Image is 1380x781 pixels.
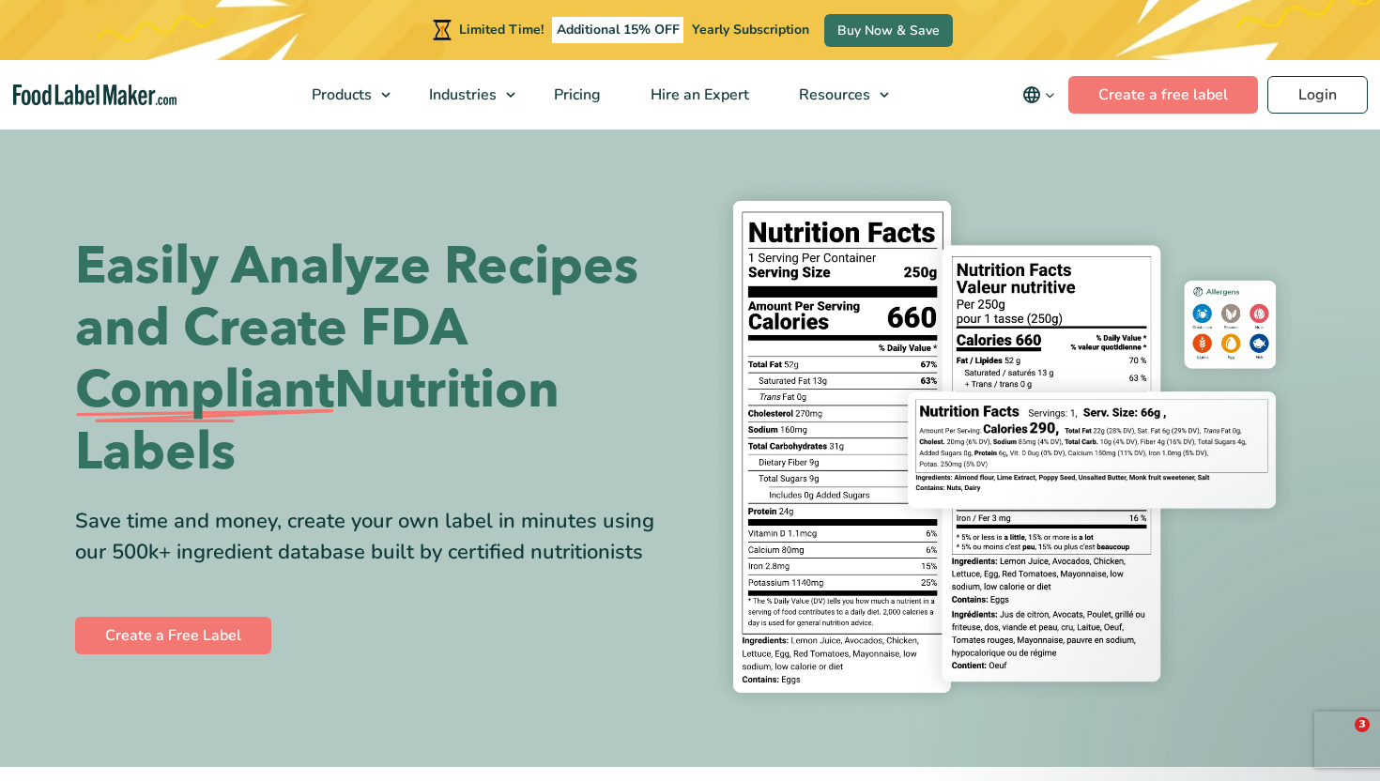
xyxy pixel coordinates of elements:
a: Login [1267,76,1368,114]
span: Resources [793,84,872,105]
a: Hire an Expert [626,60,770,130]
span: Pricing [548,84,603,105]
a: Industries [405,60,525,130]
span: Industries [423,84,498,105]
span: Yearly Subscription [692,21,809,38]
span: 3 [1355,717,1370,732]
a: Create a free label [1068,76,1258,114]
div: Save time and money, create your own label in minutes using our 500k+ ingredient database built b... [75,506,676,568]
a: Resources [774,60,898,130]
a: Buy Now & Save [824,14,953,47]
iframe: Intercom live chat [1316,717,1361,762]
span: Products [306,84,374,105]
a: Products [287,60,400,130]
a: Pricing [529,60,621,130]
span: Compliant [75,360,334,421]
span: Hire an Expert [645,84,751,105]
span: Limited Time! [459,21,544,38]
a: Create a Free Label [75,617,271,654]
span: Additional 15% OFF [552,17,684,43]
h1: Easily Analyze Recipes and Create FDA Nutrition Labels [75,236,676,483]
